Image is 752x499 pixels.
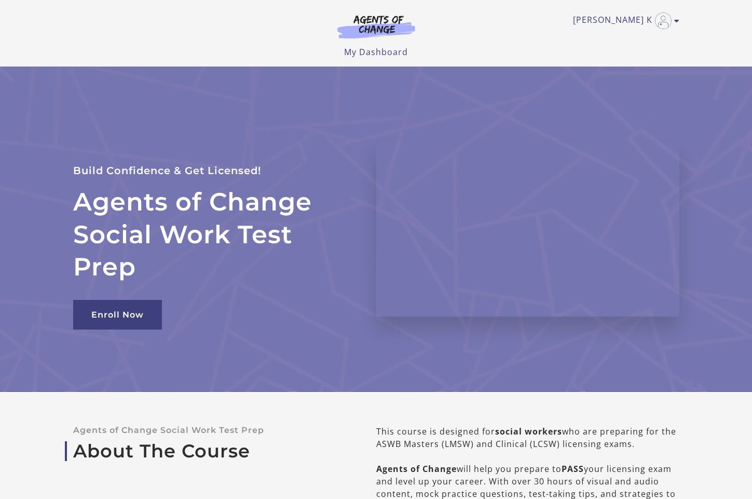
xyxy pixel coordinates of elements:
a: About The Course [73,440,343,462]
a: Enroll Now [73,300,162,330]
b: Agents of Change [376,463,457,475]
b: social workers [495,426,562,437]
a: Toggle menu [573,12,674,29]
p: Build Confidence & Get Licensed! [73,162,351,179]
h2: Agents of Change Social Work Test Prep [73,186,351,283]
img: Agents of Change Logo [326,15,426,38]
a: My Dashboard [344,46,408,58]
b: PASS [562,463,584,475]
p: Agents of Change Social Work Test Prep [73,425,343,435]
